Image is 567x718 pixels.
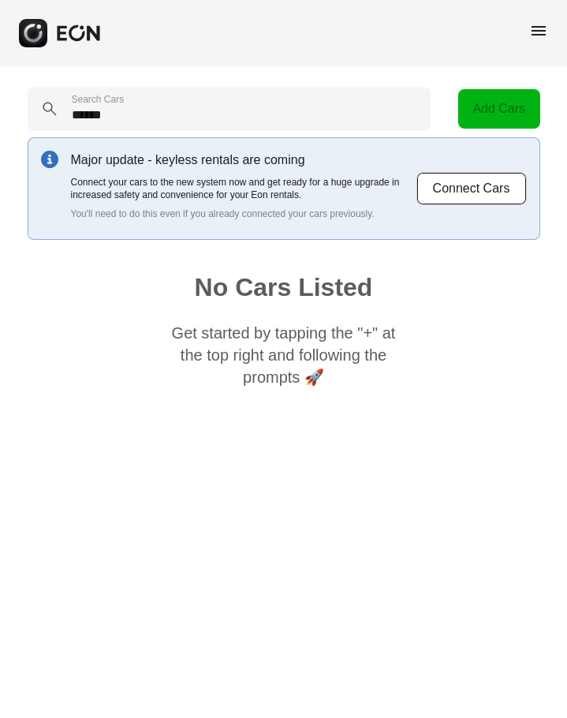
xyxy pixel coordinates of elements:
[166,322,402,388] p: Get started by tapping the "+" at the top right and following the prompts 🚀
[195,278,373,297] h1: No Cars Listed
[529,21,548,40] span: menu
[416,172,527,205] button: Connect Cars
[71,208,416,220] p: You'll need to do this even if you already connected your cars previously.
[71,176,416,201] p: Connect your cars to the new system now and get ready for a huge upgrade in increased safety and ...
[72,93,125,106] label: Search Cars
[71,151,416,170] p: Major update - keyless rentals are coming
[41,151,58,168] img: info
